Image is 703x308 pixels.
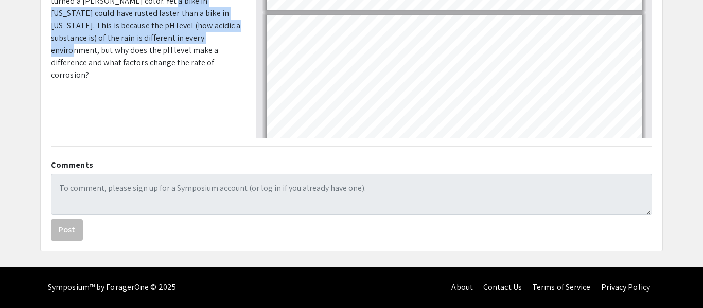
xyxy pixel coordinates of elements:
[451,282,473,293] a: About
[532,282,591,293] a: Terms of Service
[51,219,83,241] button: Post
[262,11,646,231] div: Page 2
[8,262,44,300] iframe: Chat
[601,282,650,293] a: Privacy Policy
[48,267,176,308] div: Symposium™ by ForagerOne © 2025
[51,160,652,170] h2: Comments
[483,282,522,293] a: Contact Us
